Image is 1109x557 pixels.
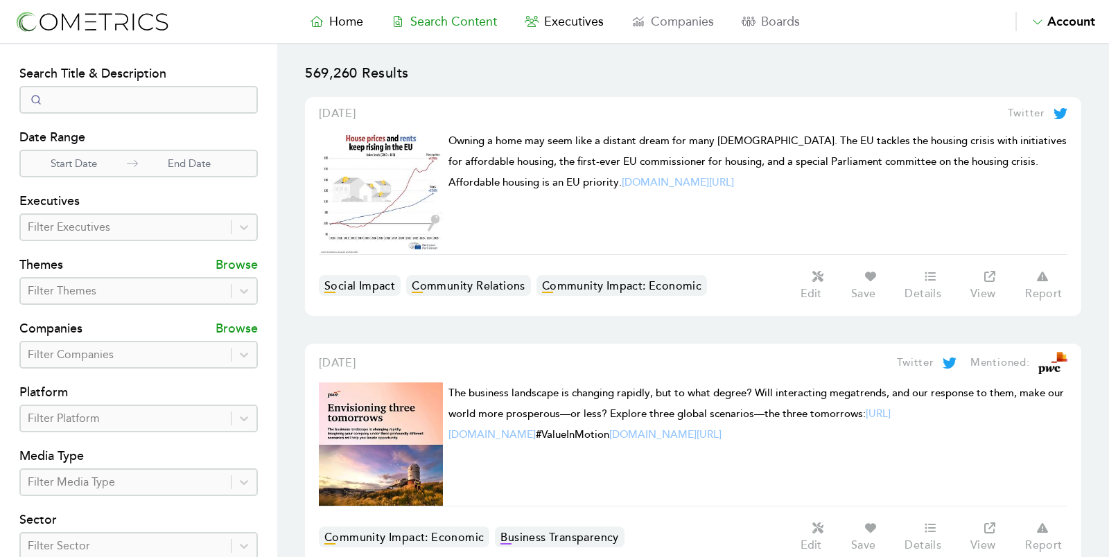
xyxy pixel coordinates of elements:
[1008,105,1045,122] p: Twitter
[536,275,707,296] a: Community Impact: Economic
[19,446,258,468] h4: Media Type
[319,275,401,296] a: Social Impact
[329,14,363,29] span: Home
[21,156,127,172] p: Start Date
[957,352,1067,374] a: Mentioned:
[19,382,258,405] h4: Platform
[19,191,258,213] h4: Executives
[377,12,511,31] a: Search Content
[319,130,443,254] img: Cometrics Content Result Image
[897,355,934,371] p: Twitter
[970,538,996,552] p: View
[406,275,531,296] a: Community Relations
[651,14,714,29] span: Companies
[793,520,844,554] button: Edit
[319,527,489,547] a: Community Impact: Economic
[970,355,1030,371] p: Mentioned:
[19,86,258,114] input: Search
[410,14,497,29] span: Search Content
[1047,14,1095,29] span: Account
[1025,287,1062,301] p: Report
[1015,12,1095,31] button: Account
[793,269,844,302] button: Edit
[898,269,963,302] a: Details
[495,527,624,547] a: Business Transparency
[609,428,722,441] a: [DOMAIN_NAME][URL]
[511,12,618,31] a: Executives
[448,387,1064,441] span: The business landscape is changing rapidly, but to what degree? Will interacting megatrends, and ...
[319,107,356,121] span: [DATE]
[1025,538,1062,552] p: Report
[622,176,734,189] a: [DOMAIN_NAME][URL]
[319,355,356,371] a: [DATE]
[19,510,258,532] h4: Sector
[963,520,1018,554] a: View
[319,105,356,122] a: [DATE]
[618,12,728,31] a: Companies
[19,255,63,277] h4: Themes
[14,9,170,35] img: logo-refresh-RPX2ODFg.svg
[761,14,800,29] span: Boards
[319,382,443,506] img: Cometrics Content Result Image
[216,319,258,341] p: Browse
[305,64,1081,97] p: 569,260 Results
[905,538,941,552] p: Details
[970,287,996,301] p: View
[216,255,258,277] p: Browse
[19,319,82,341] h4: Companies
[898,520,963,554] a: Details
[448,407,891,441] a: [URL][DOMAIN_NAME]
[851,287,876,301] p: Save
[851,538,876,552] p: Save
[448,134,1067,189] span: Owning a home may seem like a distant dream for many [DEMOGRAPHIC_DATA]. The EU tackles the housi...
[728,12,814,31] a: Boards
[963,269,1018,302] a: View
[19,64,258,86] h4: Search Title & Description
[544,14,604,29] span: Executives
[296,12,377,31] a: Home
[19,127,258,150] h4: Date Range
[801,287,821,301] p: Edit
[319,356,356,370] span: [DATE]
[801,538,821,552] p: Edit
[138,156,241,172] p: End Date
[905,287,941,301] p: Details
